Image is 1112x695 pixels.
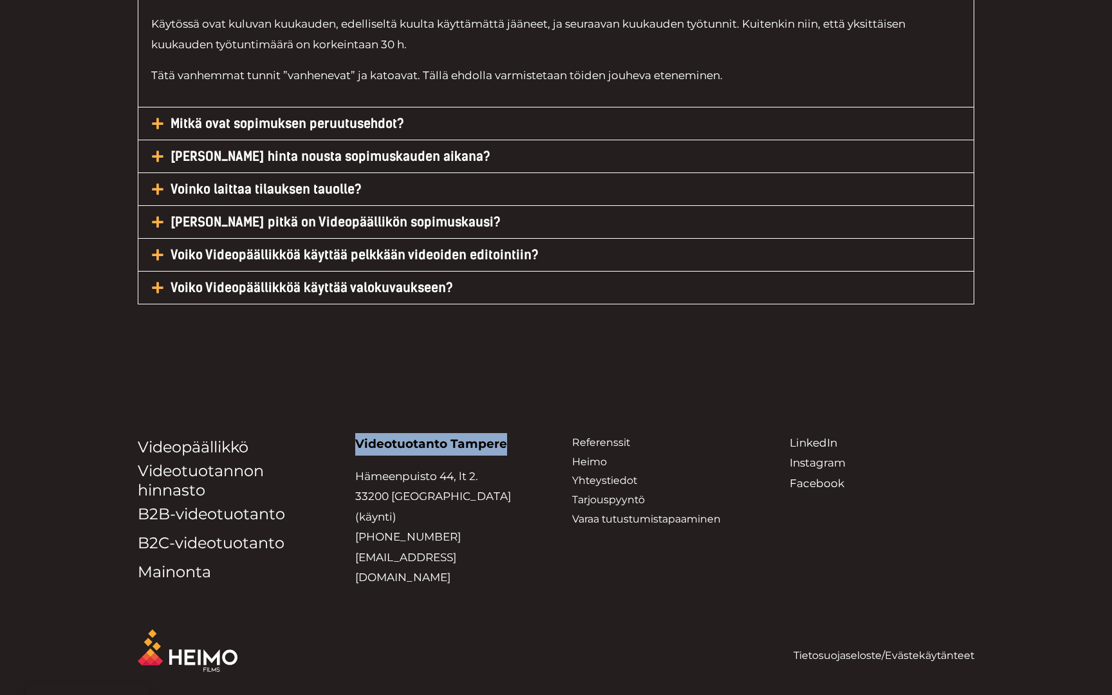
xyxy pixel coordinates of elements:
[138,206,974,238] h5: [PERSON_NAME] pitkä on Videopäällikön sopimuskausi?
[572,433,757,529] nav: Valikko
[171,116,404,131] a: Mitkä ovat sopimuksen peruutusehdot?
[355,467,541,588] p: Hämeenpuisto 44, lt 2. 33200 [GEOGRAPHIC_DATA] (käynti)
[138,239,974,271] h5: Voiko Videopäällikköä käyttää pelkkään videoiden editointiin?
[138,533,284,552] a: B2C-videotuotanto
[138,173,974,205] h5: Voinko laittaa tilauksen tauolle?
[790,436,837,449] a: LinkedIn
[138,140,974,172] h5: [PERSON_NAME] hinta nousta sopimuskauden aikana?
[793,649,882,662] a: Tietosuojaseloste
[151,69,723,82] span: Tätä vanhemmat tunnit ”vanhenevat” ja katoavat. Tällä ehdolla varmistetaan töiden jouheva etenemi...
[138,629,540,672] aside: Footer Widget 1
[355,436,507,451] strong: Videotuotanto Tampere
[572,646,974,665] p: /
[355,530,461,543] a: [PHONE_NUMBER]
[138,438,248,456] a: Videopäällikkö
[572,494,645,506] a: Tarjouspyyntö
[138,505,285,523] a: B2B-videotuotanto
[171,247,539,263] a: Voiko Videopäällikköä käyttää pelkkään videoiden editointiin?
[138,562,211,581] a: Mainonta
[790,477,844,490] a: Facebook
[138,433,323,586] aside: Footer Widget 2
[138,107,974,140] h5: Mitkä ovat sopimuksen peruutusehdot?
[572,433,757,529] aside: Footer Widget 3
[572,513,721,525] a: Varaa tutustumistapaaminen
[138,461,264,499] a: Videotuotannon hinnasto
[572,456,607,468] a: Heimo
[171,181,362,197] a: Voinko laittaa tilauksen tauolle?
[355,551,456,584] a: [EMAIL_ADDRESS][DOMAIN_NAME]
[151,14,961,55] div: Page 20
[572,474,637,486] a: Yhteystiedot
[790,456,846,469] a: Instagram
[572,436,630,449] a: Referenssit
[138,272,974,304] h5: Voiko Videopäällikköä käyttää valokuvaukseen?
[171,214,501,230] a: [PERSON_NAME] pitkä on Videopäällikön sopimuskausi?
[151,14,961,55] p: Käytössä ovat kuluvan kuukauden, edelliseltä kuulta käyttämättä jääneet, ja seuraavan k...
[171,280,453,295] a: Voiko Videopäällikköä käyttää valokuvaukseen?
[171,149,490,164] a: [PERSON_NAME] hinta nousta sopimuskauden aikana?
[138,433,323,586] nav: Valikko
